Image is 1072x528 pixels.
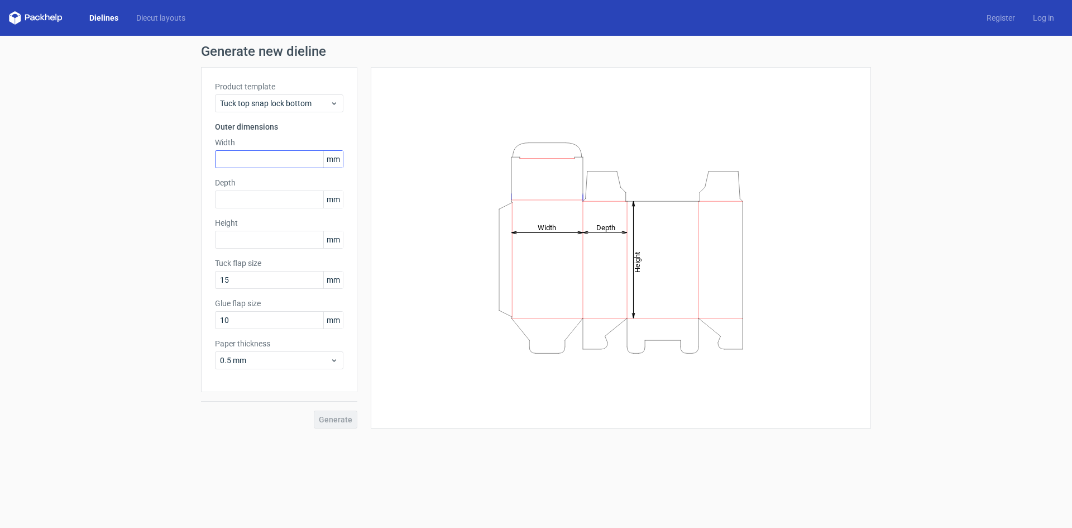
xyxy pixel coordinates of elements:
h3: Outer dimensions [215,121,343,132]
label: Product template [215,81,343,92]
span: mm [323,151,343,168]
tspan: Height [633,251,642,272]
a: Register [978,12,1024,23]
label: Tuck flap size [215,258,343,269]
span: mm [323,272,343,288]
label: Width [215,137,343,148]
a: Diecut layouts [127,12,194,23]
tspan: Width [538,223,556,231]
span: mm [323,312,343,329]
label: Depth [215,177,343,188]
span: mm [323,191,343,208]
span: mm [323,231,343,248]
span: Tuck top snap lock bottom [220,98,330,109]
h1: Generate new dieline [201,45,871,58]
label: Height [215,217,343,229]
tspan: Depth [596,223,615,231]
label: Paper thickness [215,338,343,349]
a: Dielines [80,12,127,23]
label: Glue flap size [215,298,343,309]
span: 0.5 mm [220,355,330,366]
a: Log in [1024,12,1063,23]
